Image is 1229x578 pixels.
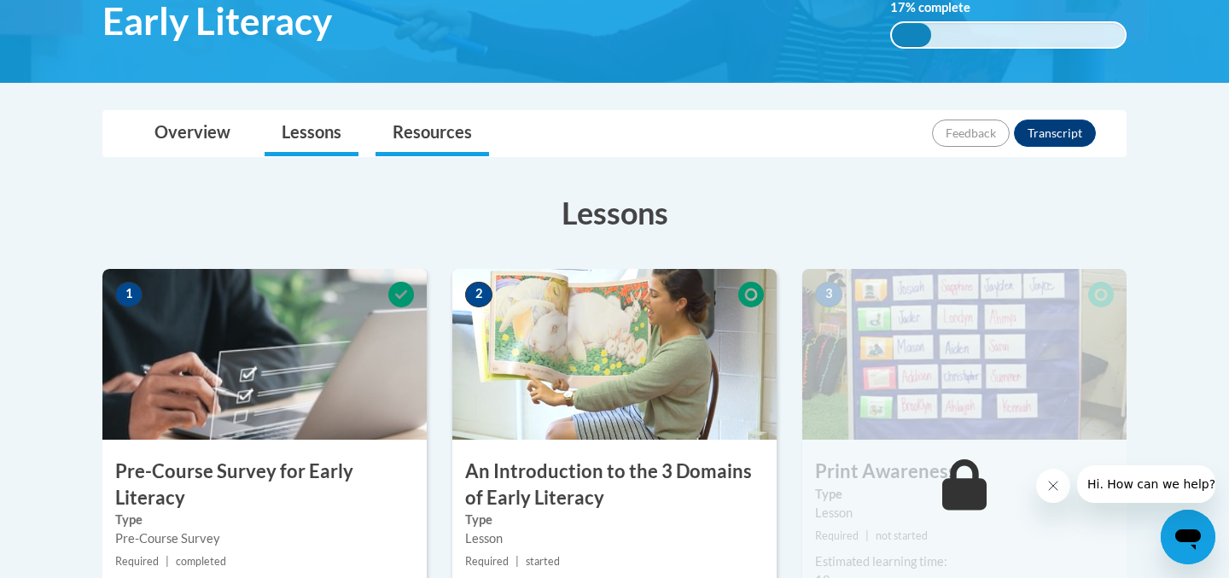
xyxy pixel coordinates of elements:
[115,282,143,307] span: 1
[166,555,169,568] span: |
[865,529,869,542] span: |
[1077,465,1215,503] iframe: Message from company
[815,529,859,542] span: Required
[815,552,1114,571] div: Estimated learning time:
[115,555,159,568] span: Required
[465,529,764,548] div: Lesson
[115,511,414,529] label: Type
[932,120,1010,147] button: Feedback
[892,23,931,47] div: 17%
[115,529,414,548] div: Pre-Course Survey
[1161,510,1215,564] iframe: Button to launch messaging window
[265,111,358,156] a: Lessons
[815,485,1114,504] label: Type
[376,111,489,156] a: Resources
[815,282,842,307] span: 3
[1036,469,1070,503] iframe: Close message
[465,555,509,568] span: Required
[465,511,764,529] label: Type
[102,269,427,440] img: Course Image
[176,555,226,568] span: completed
[515,555,519,568] span: |
[815,504,1114,523] div: Lesson
[1014,120,1096,147] button: Transcript
[802,458,1127,485] h3: Print Awareness
[802,269,1127,440] img: Course Image
[137,111,248,156] a: Overview
[452,458,777,511] h3: An Introduction to the 3 Domains of Early Literacy
[876,529,928,542] span: not started
[465,282,492,307] span: 2
[102,458,427,511] h3: Pre-Course Survey for Early Literacy
[526,555,560,568] span: started
[452,269,777,440] img: Course Image
[102,191,1127,234] h3: Lessons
